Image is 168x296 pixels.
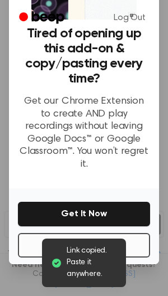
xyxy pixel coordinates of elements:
[18,202,150,226] button: Get It Now
[18,233,150,258] button: No Thanks
[18,26,150,86] h3: Tired of opening up this add-on & copy/pasting every time?
[67,245,117,280] span: Link copied. Paste it anywhere.
[11,7,74,29] a: Beep
[102,4,157,31] a: Log Out
[18,95,150,171] p: Get our Chrome Extension to create AND play recordings without leaving Google Docs™ or Google Cla...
